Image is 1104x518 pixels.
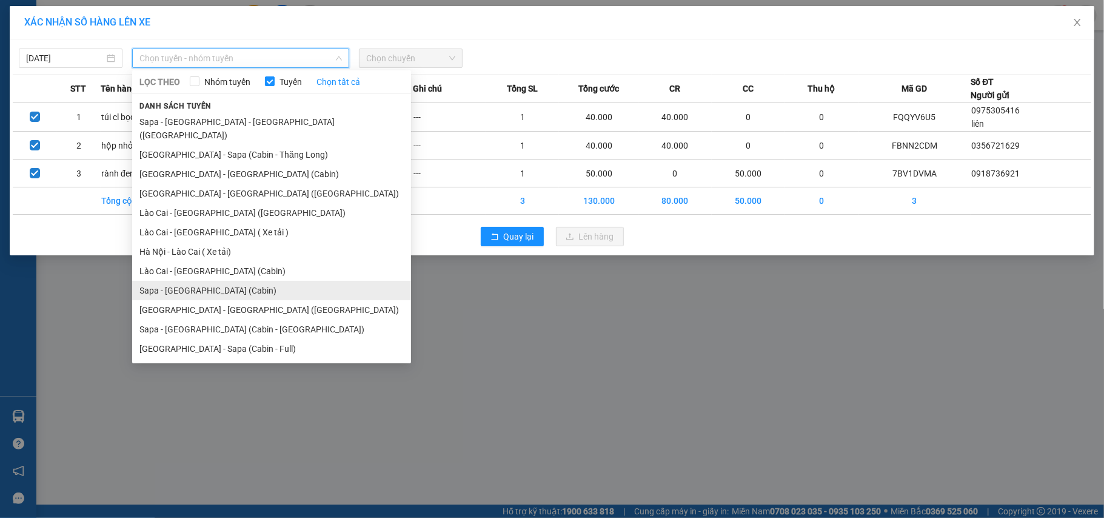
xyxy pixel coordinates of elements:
[26,52,104,65] input: 11/10/2025
[24,16,150,28] span: XÁC NHẬN SỐ HÀNG LÊN XE
[559,103,638,132] td: 40.000
[972,141,1020,150] span: 0356721629
[669,82,680,95] span: CR
[132,203,411,223] li: Lào Cai - [GEOGRAPHIC_DATA] ([GEOGRAPHIC_DATA])
[101,132,174,160] td: hộp nhỏ xíu
[199,75,255,89] span: Nhóm tuyến
[559,160,638,187] td: 50.000
[316,75,360,89] a: Chọn tất cả
[638,187,712,215] td: 80.000
[902,82,927,95] span: Mã GD
[858,187,971,215] td: 3
[486,160,560,187] td: 1
[132,339,411,358] li: [GEOGRAPHIC_DATA] - Sapa (Cabin - Full)
[413,132,486,160] td: ---
[132,184,411,203] li: [GEOGRAPHIC_DATA] - [GEOGRAPHIC_DATA] ([GEOGRAPHIC_DATA])
[132,242,411,261] li: Hà Nội - Lào Cai ( Xe tải)
[785,160,858,187] td: 0
[139,49,342,67] span: Chọn tuyến - nhóm tuyến
[132,223,411,242] li: Lào Cai - [GEOGRAPHIC_DATA] ( Xe tải )
[1072,18,1082,27] span: close
[858,103,971,132] td: FQQYV6U5
[712,103,785,132] td: 0
[132,101,219,112] span: Danh sách tuyến
[132,281,411,300] li: Sapa - [GEOGRAPHIC_DATA] (Cabin)
[638,160,712,187] td: 0
[57,160,101,187] td: 3
[132,320,411,339] li: Sapa - [GEOGRAPHIC_DATA] (Cabin - [GEOGRAPHIC_DATA])
[712,132,785,160] td: 0
[70,82,86,95] span: STT
[785,187,858,215] td: 0
[638,103,712,132] td: 40.000
[858,160,971,187] td: 7BV1DVMA
[785,103,858,132] td: 0
[785,132,858,160] td: 0
[971,75,1010,102] div: Số ĐT Người gửi
[486,132,560,160] td: 1
[413,82,442,95] span: Ghi chú
[132,145,411,164] li: [GEOGRAPHIC_DATA] - Sapa (Cabin - Thăng Long)
[972,106,1020,115] span: 0975305416
[1060,6,1094,40] button: Close
[101,160,174,187] td: rành đen
[556,227,624,246] button: uploadLên hàng
[638,132,712,160] td: 40.000
[366,49,455,67] span: Chọn chuyến
[578,82,619,95] span: Tổng cước
[57,103,101,132] td: 1
[101,82,136,95] span: Tên hàng
[335,55,343,62] span: down
[481,227,544,246] button: rollbackQuay lại
[132,164,411,184] li: [GEOGRAPHIC_DATA] - [GEOGRAPHIC_DATA] (Cabin)
[504,230,534,243] span: Quay lại
[132,112,411,145] li: Sapa - [GEOGRAPHIC_DATA] - [GEOGRAPHIC_DATA] ([GEOGRAPHIC_DATA])
[132,300,411,320] li: [GEOGRAPHIC_DATA] - [GEOGRAPHIC_DATA] ([GEOGRAPHIC_DATA])
[712,187,785,215] td: 50.000
[490,232,499,242] span: rollback
[275,75,307,89] span: Tuyến
[559,132,638,160] td: 40.000
[139,75,180,89] span: LỌC THEO
[486,187,560,215] td: 3
[486,103,560,132] td: 1
[132,261,411,281] li: Lào Cai - [GEOGRAPHIC_DATA] (Cabin)
[808,82,835,95] span: Thu hộ
[413,103,486,132] td: ---
[712,160,785,187] td: 50.000
[858,132,971,160] td: FBNN2CDM
[101,103,174,132] td: túi cl bọc xanh
[507,82,538,95] span: Tổng SL
[101,187,174,215] td: Tổng cộng
[972,169,1020,178] span: 0918736921
[743,82,754,95] span: CC
[57,132,101,160] td: 2
[559,187,638,215] td: 130.000
[413,160,486,187] td: ---
[972,119,985,129] span: liên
